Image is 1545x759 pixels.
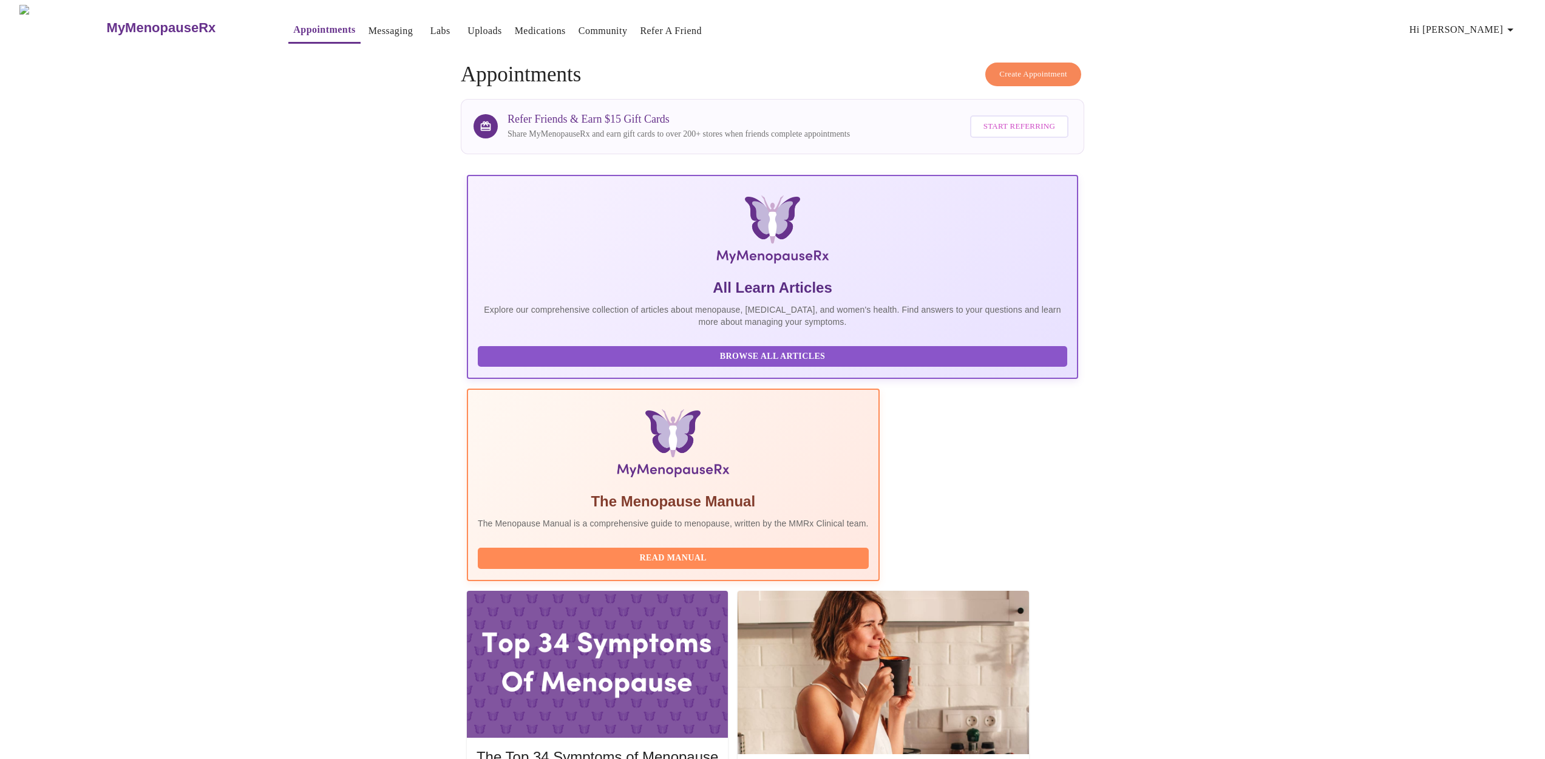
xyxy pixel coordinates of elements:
[293,21,355,38] a: Appointments
[478,552,872,562] a: Read Manual
[478,548,869,569] button: Read Manual
[515,22,566,39] a: Medications
[574,19,633,43] button: Community
[579,22,628,39] a: Community
[478,346,1067,367] button: Browse All Articles
[478,492,869,511] h5: The Menopause Manual
[640,22,702,39] a: Refer a Friend
[478,350,1070,361] a: Browse All Articles
[985,63,1081,86] button: Create Appointment
[970,115,1068,138] button: Start Referring
[508,113,850,126] h3: Refer Friends & Earn $15 Gift Cards
[364,19,418,43] button: Messaging
[490,551,857,566] span: Read Manual
[421,19,460,43] button: Labs
[569,196,976,268] img: MyMenopauseRx Logo
[1410,21,1518,38] span: Hi [PERSON_NAME]
[461,63,1084,87] h4: Appointments
[105,7,264,49] a: MyMenopauseRx
[467,22,502,39] a: Uploads
[478,278,1067,298] h5: All Learn Articles
[463,19,507,43] button: Uploads
[999,67,1067,81] span: Create Appointment
[288,18,360,44] button: Appointments
[478,304,1067,328] p: Explore our comprehensive collection of articles about menopause, [MEDICAL_DATA], and women's hea...
[1405,18,1523,42] button: Hi [PERSON_NAME]
[368,22,413,39] a: Messaging
[635,19,707,43] button: Refer a Friend
[983,120,1055,134] span: Start Referring
[430,22,450,39] a: Labs
[19,5,105,50] img: MyMenopauseRx Logo
[478,517,869,529] p: The Menopause Manual is a comprehensive guide to menopause, written by the MMRx Clinical team.
[510,19,571,43] button: Medications
[107,20,216,36] h3: MyMenopauseRx
[490,349,1055,364] span: Browse All Articles
[540,409,806,482] img: Menopause Manual
[508,128,850,140] p: Share MyMenopauseRx and earn gift cards to over 200+ stores when friends complete appointments
[967,109,1071,144] a: Start Referring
